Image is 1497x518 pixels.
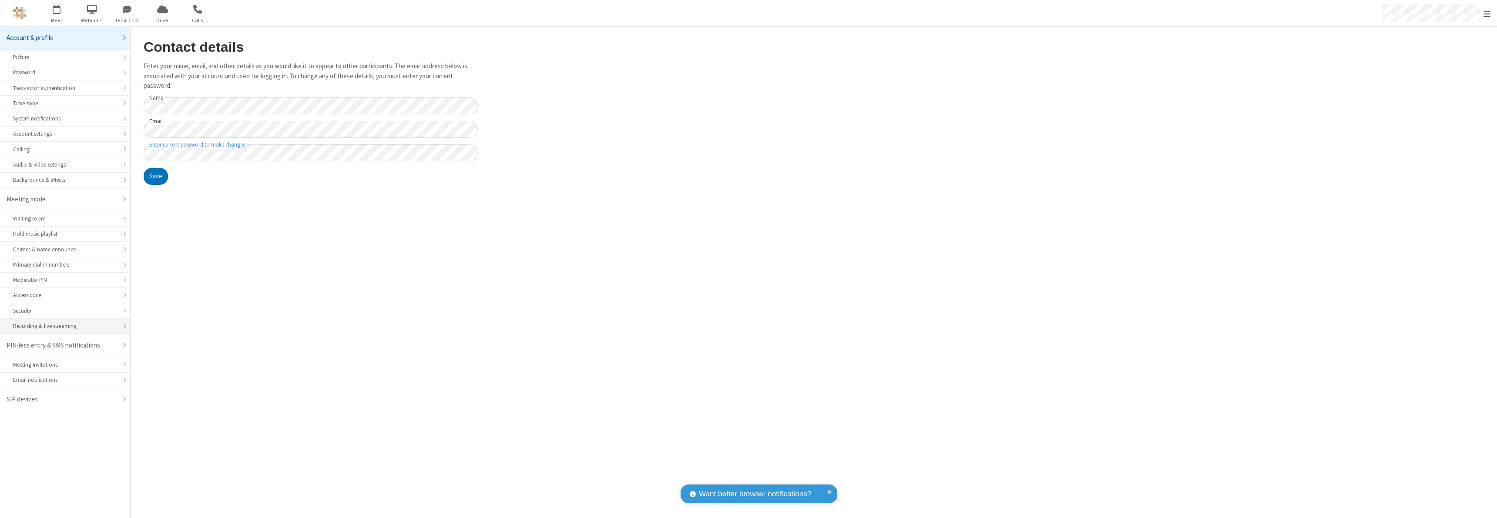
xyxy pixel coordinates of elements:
div: Meeting mode [7,194,117,204]
div: PIN-less entry & SMS notifications [7,341,117,351]
input: Name [144,97,478,114]
div: Picture [13,53,117,61]
div: Calling [13,145,117,154]
div: Time zone [13,99,117,107]
div: Recording & live streaming [13,322,117,330]
button: Save [144,168,168,185]
div: Audio & video settings [13,160,117,169]
span: Drive [146,17,179,24]
h2: Contact details [144,40,478,55]
div: Meeting Invitations [13,361,117,369]
div: Hold music playlist [13,230,117,238]
div: Password [13,68,117,77]
div: Primary dial-in numbers [13,261,117,269]
div: Waiting room [13,214,117,223]
p: Enter your name, email, and other details as you would like it to appear to other participants. T... [144,61,478,91]
span: Webinars [76,17,108,24]
div: Access code [13,291,117,299]
img: QA Selenium DO NOT DELETE OR CHANGE [13,7,26,20]
input: Enter current password to make changes [144,144,478,161]
div: Account settings [13,130,117,138]
input: Email [144,121,478,138]
div: Security [13,307,117,315]
div: Two-factor authentication [13,84,117,92]
span: Want better browser notifications? [699,488,811,500]
span: Team Chat [111,17,144,24]
div: Account & profile [7,33,117,43]
span: Calls [181,17,214,24]
div: Backgrounds & effects [13,176,117,184]
div: Moderator PIN [13,276,117,284]
span: Meet [40,17,73,24]
div: SIP devices [7,394,117,404]
div: Chimes & name announce [13,245,117,254]
div: System notifications [13,114,117,123]
div: Email notifications [13,376,117,384]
